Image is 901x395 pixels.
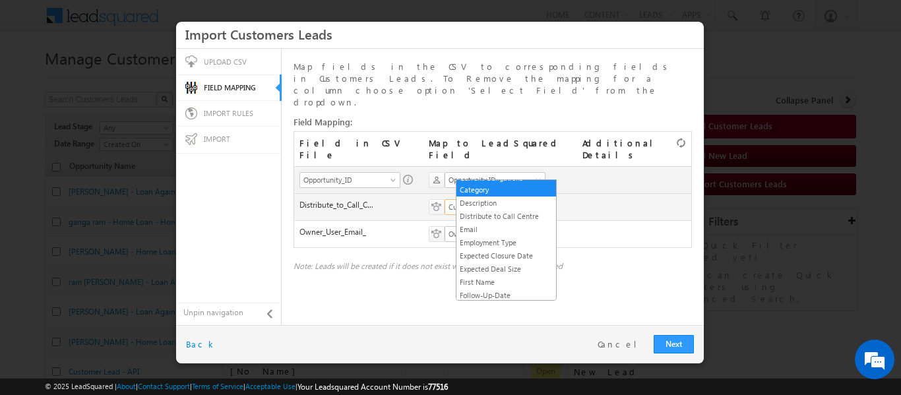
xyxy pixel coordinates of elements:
span: © 2025 LeadSquared | | | | | [45,380,448,393]
span: UPLOAD CSV [204,57,247,66]
span: Opportunity ID [445,174,536,186]
th: Field in CSV File [294,131,423,166]
p: Map fields in the CSV to corresponding fields in Customers Leads. To Remove the mapping for a col... [294,61,692,108]
span: Owner_User_Email_ [299,226,366,238]
div: Chat with us now [69,69,222,86]
img: Reset Mapping [677,138,685,148]
span: FIELD MAPPING [204,83,256,92]
span: Owner [445,228,536,240]
a: FIELD MAPPING [176,75,279,101]
a: Current Obligations Category [445,199,545,215]
a: Opportunity_ID [299,172,400,188]
img: d_60004797649_company_0_60004797649 [22,69,55,86]
a: IMPORT RULES [176,100,281,127]
span: IMPORT RULES [204,109,253,117]
div: Minimize live chat window [216,7,248,38]
span: 77516 [428,382,448,392]
span: Unpin navigation [183,307,263,319]
a: Current Obligations Category [456,172,556,196]
label: Field Mapping: [294,116,692,128]
h3: Import Customers Leads [185,22,695,46]
a: Follow-Up-Date [456,289,556,301]
a: Acceptable Use [245,382,295,390]
a: Terms of Service [192,382,243,390]
a: Contact Support [138,382,190,390]
a: UPLOAD CSV [176,49,281,75]
a: Expected Deal Size [456,263,556,275]
i: Note: Leads will be created if it does not exist with the lead identifier provided [294,261,563,271]
span: Current Obligations Category [445,201,536,213]
a: Cancel [598,338,647,350]
a: Next [654,335,694,353]
a: Employment Type [456,237,556,249]
a: IMPORT [176,126,281,153]
a: Owner [445,226,545,242]
ul: Current Obligations Category [456,179,557,301]
a: About [117,382,136,390]
a: Email [456,224,556,235]
th: Map to LeadSquared Field [423,131,576,166]
em: Start Chat [179,305,239,322]
a: First Name [456,276,556,288]
a: Expected Closure Date [456,250,556,262]
span: Your Leadsquared Account Number is [297,382,448,392]
a: Distribute to Call Centre [456,210,556,222]
a: Back [186,338,217,350]
th: Additional Details [577,131,692,166]
a: Opportunity ID [445,172,545,188]
textarea: Type your message and hit 'Enter' [17,122,241,293]
a: Description [456,197,556,209]
span: Distribute_to_Call_Centre [299,199,377,211]
span: Opportunity_ID [300,174,391,186]
span: IMPORT [204,135,230,143]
